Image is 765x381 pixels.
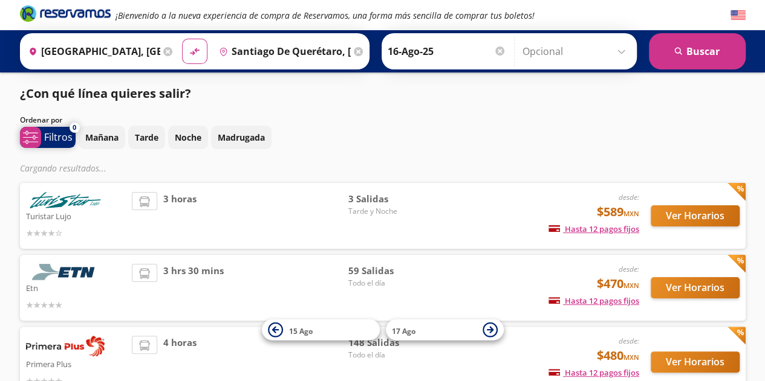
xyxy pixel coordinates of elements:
[26,264,105,280] img: Etn
[651,205,740,226] button: Ver Horarios
[388,36,506,66] input: Elegir Fecha
[348,336,432,350] span: 148 Salidas
[549,223,639,234] span: Hasta 12 pagos fijos
[348,192,432,206] span: 3 Salidas
[386,319,504,341] button: 17 Ago
[175,131,201,144] p: Noche
[623,209,639,218] small: MXN
[218,131,265,144] p: Madrugada
[20,115,62,126] p: Ordenar por
[85,131,119,144] p: Mañana
[348,350,432,360] span: Todo el día
[211,126,272,149] button: Madrugada
[597,275,639,293] span: $470
[549,295,639,306] span: Hasta 12 pagos fijos
[597,203,639,221] span: $589
[623,281,639,290] small: MXN
[116,10,535,21] em: ¡Bienvenido a la nueva experiencia de compra de Reservamos, una forma más sencilla de comprar tus...
[26,336,105,356] img: Primera Plus
[20,162,106,174] em: Cargando resultados ...
[44,130,73,144] p: Filtros
[619,336,639,346] em: desde:
[24,36,160,66] input: Buscar Origen
[20,85,191,103] p: ¿Con qué línea quieres salir?
[26,192,105,208] img: Turistar Lujo
[348,206,432,217] span: Tarde y Noche
[262,319,380,341] button: 15 Ago
[214,36,351,66] input: Buscar Destino
[26,280,126,295] p: Etn
[549,367,639,378] span: Hasta 12 pagos fijos
[73,123,76,133] span: 0
[522,36,631,66] input: Opcional
[619,264,639,274] em: desde:
[348,278,432,289] span: Todo el día
[163,264,224,312] span: 3 hrs 30 mins
[597,347,639,365] span: $480
[128,126,165,149] button: Tarde
[26,208,126,223] p: Turistar Lujo
[649,33,746,69] button: Buscar
[168,126,208,149] button: Noche
[163,192,197,240] span: 3 horas
[20,127,76,148] button: 0Filtros
[135,131,158,144] p: Tarde
[731,8,746,23] button: English
[348,264,432,278] span: 59 Salidas
[619,192,639,202] em: desde:
[20,4,111,26] a: Brand Logo
[79,126,125,149] button: Mañana
[651,277,740,298] button: Ver Horarios
[623,353,639,362] small: MXN
[651,351,740,373] button: Ver Horarios
[26,356,126,371] p: Primera Plus
[289,325,313,336] span: 15 Ago
[20,4,111,22] i: Brand Logo
[392,325,415,336] span: 17 Ago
